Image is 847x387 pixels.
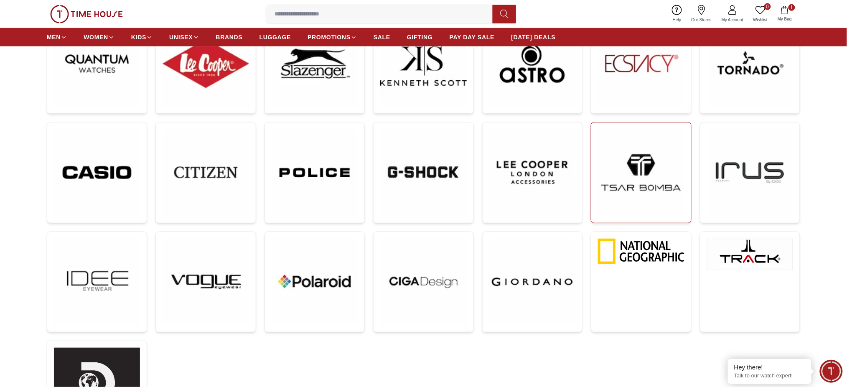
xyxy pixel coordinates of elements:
img: ... [272,239,358,325]
img: ... [707,239,793,269]
img: ... [707,20,793,107]
img: ... [54,129,140,216]
img: ... [707,129,793,215]
a: GIFTING [407,30,433,45]
img: ... [380,20,466,107]
img: ... [54,239,140,325]
p: Talk to our watch expert! [734,372,805,379]
img: ... [54,20,140,107]
img: ... [598,20,684,107]
a: MEN [47,30,67,45]
span: Help [669,17,685,23]
img: ... [163,129,249,215]
a: Help [668,3,687,25]
span: [DATE] DEALS [511,33,556,41]
span: WOMEN [84,33,108,41]
img: ... [50,5,123,23]
a: PROMOTIONS [308,30,357,45]
a: SALE [374,30,390,45]
span: 0 [764,3,771,10]
img: ... [489,20,575,107]
span: LUGGAGE [259,33,291,41]
span: PROMOTIONS [308,33,351,41]
a: PAY DAY SALE [450,30,495,45]
img: ... [380,129,466,215]
span: SALE [374,33,390,41]
div: Chat Widget [820,360,843,383]
span: Our Stores [688,17,715,23]
a: KIDS [131,30,153,45]
span: KIDS [131,33,146,41]
a: 0Wishlist [748,3,773,25]
span: UNISEX [169,33,193,41]
span: PAY DAY SALE [450,33,495,41]
a: LUGGAGE [259,30,291,45]
span: MEN [47,33,61,41]
span: GIFTING [407,33,433,41]
img: ... [272,20,358,107]
img: ... [489,239,575,325]
img: ... [163,239,249,325]
a: Our Stores [687,3,717,25]
img: ... [163,20,249,107]
a: WOMEN [84,30,114,45]
a: BRANDS [216,30,243,45]
span: My Bag [774,16,795,22]
span: My Account [718,17,747,23]
span: 1 [788,4,795,11]
div: Hey there! [734,363,805,372]
img: ... [489,129,575,215]
img: ... [272,129,358,216]
span: Wishlist [750,17,771,23]
a: UNISEX [169,30,199,45]
span: BRANDS [216,33,243,41]
button: 1My Bag [773,4,797,24]
img: ... [598,129,684,215]
img: ... [380,239,466,325]
img: ... [598,239,684,264]
a: [DATE] DEALS [511,30,556,45]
